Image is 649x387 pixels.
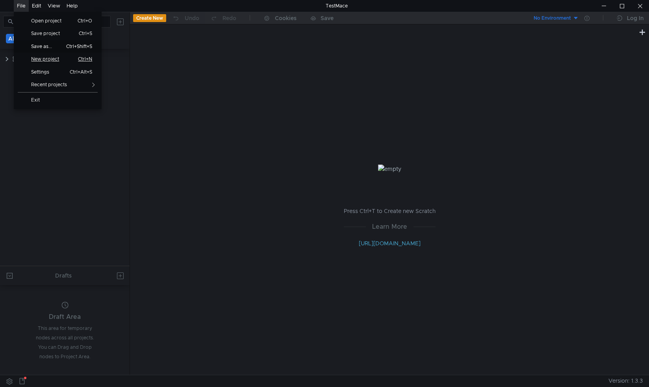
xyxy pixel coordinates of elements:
[359,240,421,247] a: [URL][DOMAIN_NAME]
[378,165,401,173] img: empty
[223,13,236,23] div: Redo
[627,13,643,23] div: Log In
[6,34,17,43] button: All
[55,271,72,280] div: Drafts
[205,12,242,24] button: Redo
[133,14,166,22] button: Create New
[344,206,436,216] p: Press Ctrl+T to Create new Scratch
[534,15,571,22] div: No Environment
[366,222,414,231] span: Learn More
[524,12,579,24] button: No Environment
[166,12,205,24] button: Undo
[608,375,643,387] span: Version: 1.3.3
[185,13,199,23] div: Undo
[321,15,334,21] div: Save
[275,13,297,23] div: Cookies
